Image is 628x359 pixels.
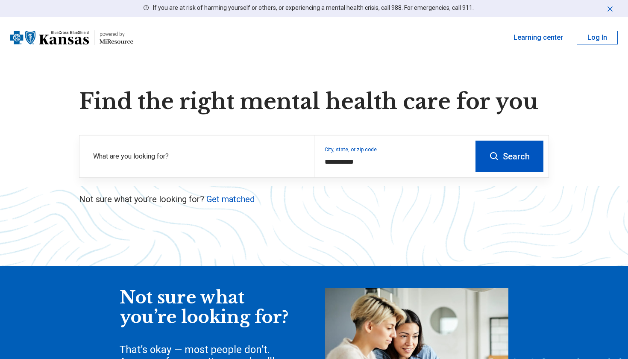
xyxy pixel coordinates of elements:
button: Search [475,141,543,172]
div: Not sure what you’re looking for? [120,288,291,327]
div: powered by [100,30,133,38]
p: If you are at risk of harming yourself or others, or experiencing a mental health crisis, call 98... [153,3,474,12]
label: What are you looking for? [93,151,304,162]
a: Learning center [514,32,563,43]
button: Dismiss [606,3,614,14]
a: Get matched [206,194,255,204]
h1: Find the right mental health care for you [79,89,549,115]
img: Blue Cross Blue Shield Kansas [10,27,89,48]
p: Not sure what you’re looking for? [79,193,549,205]
a: Blue Cross Blue Shield Kansaspowered by [10,27,133,48]
button: Log In [577,31,618,44]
